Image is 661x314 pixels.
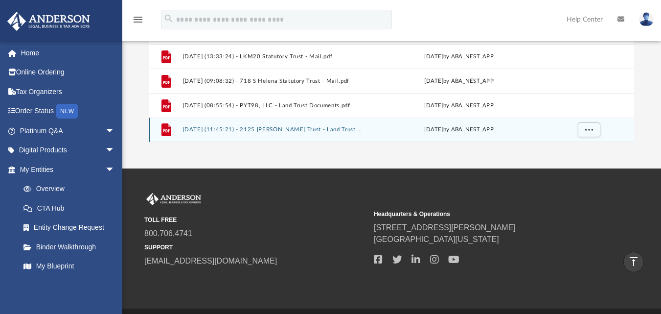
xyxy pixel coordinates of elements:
[105,141,125,161] span: arrow_drop_down
[368,52,550,61] div: [DATE] by ABA_NEST_APP
[105,121,125,141] span: arrow_drop_down
[144,229,192,238] a: 800.706.4741
[374,235,499,243] a: [GEOGRAPHIC_DATA][US_STATE]
[368,101,550,110] div: [DATE] by ABA_NEST_APP
[7,43,130,63] a: Home
[183,53,365,59] button: [DATE] (13:33:24) - LKM20 Statutory Trust - Mail.pdf
[7,141,130,160] a: Digital Productsarrow_drop_down
[14,276,130,295] a: Tax Due Dates
[14,179,130,199] a: Overview
[7,82,130,101] a: Tax Organizers
[144,216,367,224] small: TOLL FREE
[368,125,550,134] div: by ABA_NEST_APP
[105,160,125,180] span: arrow_drop_down
[4,12,93,31] img: Anderson Advisors Platinum Portal
[623,252,644,272] a: vertical_align_top
[7,63,130,82] a: Online Ordering
[144,193,203,206] img: Anderson Advisors Platinum Portal
[56,104,78,119] div: NEW
[132,14,144,25] i: menu
[183,77,365,84] button: [DATE] (09:08:32) - 718 S Helena Statutory Trust - Mail.pdf
[14,218,130,238] a: Entity Change Request
[578,122,600,137] button: More options
[374,223,516,232] a: [STREET_ADDRESS][PERSON_NAME]
[628,256,639,267] i: vertical_align_top
[7,160,130,179] a: My Entitiesarrow_drop_down
[639,12,654,26] img: User Pic
[163,13,174,24] i: search
[14,257,125,276] a: My Blueprint
[14,198,130,218] a: CTA Hub
[144,257,277,265] a: [EMAIL_ADDRESS][DOMAIN_NAME]
[7,121,130,141] a: Platinum Q&Aarrow_drop_down
[368,76,550,85] div: [DATE] by ABA_NEST_APP
[424,127,443,132] span: [DATE]
[374,210,596,218] small: Headquarters & Operations
[7,101,130,121] a: Order StatusNEW
[183,102,365,108] button: [DATE] (08:55:54) - PYT98, LLC - Land Trust Documents.pdf
[144,243,367,252] small: SUPPORT
[14,237,130,257] a: Binder Walkthrough
[183,126,365,133] button: [DATE] (11:45:21) - 2125 [PERSON_NAME] Trust - Land Trust Documents.pdf
[132,19,144,25] a: menu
